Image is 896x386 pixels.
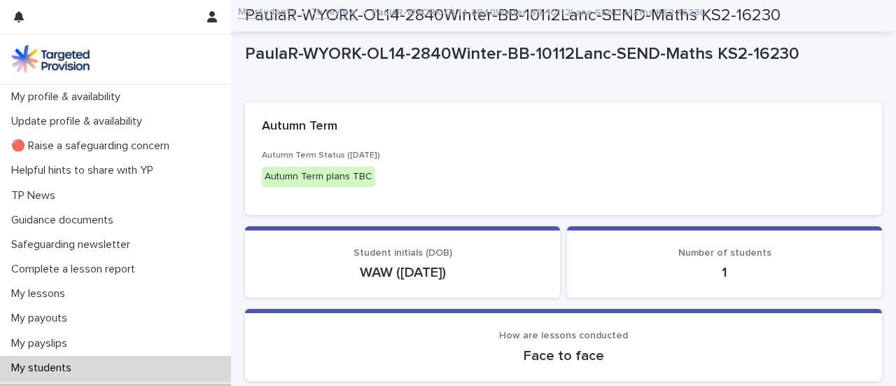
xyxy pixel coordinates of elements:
p: My payouts [6,312,78,325]
p: Update profile & availability [6,115,153,128]
span: How are lessons conducted [499,331,628,340]
p: WAW ([DATE]) [262,264,543,281]
p: 1 [584,264,865,281]
p: My profile & availability [6,90,132,104]
a: My students [238,3,295,19]
div: Autumn Term plans TBC [262,167,375,187]
p: PaulaR-WYORK-OL14-2840Winter-BB-10112Lanc-SEND-Maths KS2-16230 [245,44,876,64]
p: Complete a lesson report [6,263,146,276]
p: Safeguarding newsletter [6,238,141,251]
p: 🔴 Raise a safeguarding concern [6,139,181,153]
p: Face to face [262,347,865,364]
span: Student initials (DOB) [353,248,452,258]
p: TP News [6,189,66,202]
p: My students [6,361,83,375]
p: My payslips [6,337,78,350]
h2: Autumn Term [262,119,337,135]
span: Autumn Term Status ([DATE]) [262,151,380,160]
a: To review [311,3,356,19]
p: Helpful hints to share with YP [6,164,164,177]
span: Number of students [678,248,771,258]
img: M5nRWzHhSzIhMunXDL62 [11,45,90,73]
p: PaulaR-WYORK-OL14-2840Winter-BB-10112Lanc-SEND-Maths KS2-16230 [372,4,706,19]
p: Guidance documents [6,214,125,227]
p: My lessons [6,287,76,301]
